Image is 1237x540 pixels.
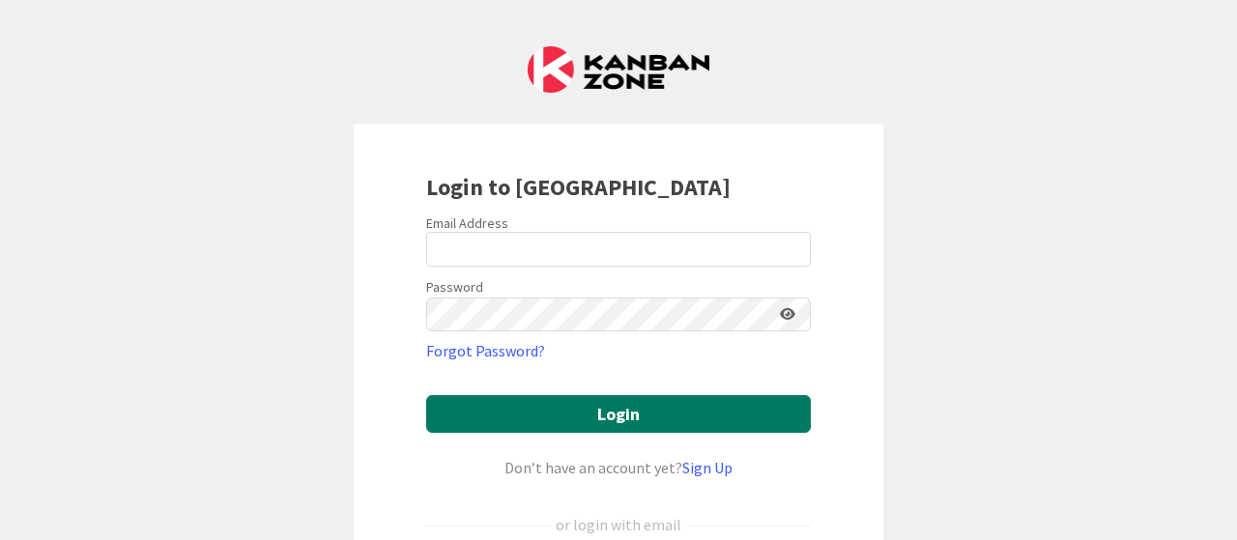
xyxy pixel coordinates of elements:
[426,277,483,298] label: Password
[426,172,731,202] b: Login to [GEOGRAPHIC_DATA]
[682,458,733,477] a: Sign Up
[426,214,508,232] label: Email Address
[426,339,545,362] a: Forgot Password?
[426,395,811,433] button: Login
[426,456,811,479] div: Don’t have an account yet?
[528,46,709,93] img: Kanban Zone
[551,513,686,536] div: or login with email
